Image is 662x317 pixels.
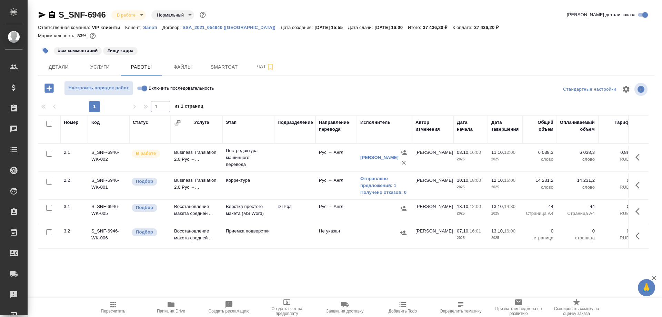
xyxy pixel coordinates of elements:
[561,84,618,95] div: split button
[125,63,158,71] span: Работы
[457,119,484,133] div: Дата начала
[602,228,629,235] p: 0
[614,119,629,126] div: Тариф
[457,178,470,183] p: 10.10,
[315,174,357,198] td: Рус → Англ
[281,25,314,30] p: Дата создания:
[602,156,629,163] p: RUB
[602,177,629,184] p: 0
[526,149,553,156] p: 6 038,3
[470,204,481,209] p: 12:00
[457,235,484,241] p: 2025
[491,235,519,241] p: 2025
[412,200,453,224] td: [PERSON_NAME]
[64,203,84,210] div: 3.1
[560,156,595,163] p: слово
[491,204,504,209] p: 13.10,
[64,228,84,235] div: 3.2
[457,156,484,163] p: 2025
[166,63,199,71] span: Файлы
[315,146,357,170] td: Рус → Англ
[457,184,484,191] p: 2025
[526,210,553,217] p: Страница А4
[526,184,553,191] p: слово
[560,203,595,210] p: 44
[634,83,649,96] span: Посмотреть информацию
[408,25,423,30] p: Итого:
[83,63,117,71] span: Услуги
[474,25,504,30] p: 37 436,20 ₽
[491,184,519,191] p: 2025
[182,25,281,30] p: SSA_2021_054940 ([GEOGRAPHIC_DATA])
[200,298,258,317] button: Создать рекламацию
[84,298,142,317] button: Пересчитать
[88,146,129,170] td: S_SNF-6946-WK-002
[398,228,409,238] button: Назначить
[131,203,167,212] div: Можно подбирать исполнителей
[457,150,470,155] p: 08.10,
[226,228,271,235] p: Приемка подверстки
[53,47,102,53] span: см комментарий
[48,11,56,19] button: Скопировать ссылку
[560,184,595,191] p: слово
[631,203,648,220] button: Здесь прячутся важные кнопки
[171,200,222,224] td: Восстановление макета средней ...
[374,25,408,30] p: [DATE] 16:00
[64,149,84,156] div: 2.1
[131,228,167,237] div: Можно подбирать исполнителей
[162,25,183,30] p: Договор:
[266,63,274,71] svg: Подписаться
[151,10,194,20] div: В работе
[319,119,353,133] div: Направление перевода
[432,298,490,317] button: Определить тематику
[171,146,222,170] td: Business Translation 2.0 Рус →...
[38,25,92,30] p: Ответственная команда:
[155,12,186,18] button: Нормальный
[157,309,185,314] span: Папка на Drive
[142,298,200,317] button: Папка на Drive
[399,158,409,168] button: Удалить
[470,228,481,234] p: 16:01
[115,12,138,18] button: В работе
[278,119,313,126] div: Подразделение
[526,235,553,241] p: страница
[374,298,432,317] button: Добавить Todo
[42,63,75,71] span: Детали
[470,178,481,183] p: 18:00
[182,24,281,30] a: SSA_2021_054940 ([GEOGRAPHIC_DATA])
[249,62,282,71] span: Чат
[143,25,162,30] p: Sanofi
[491,119,519,133] div: Дата завершения
[171,174,222,198] td: Business Translation 2.0 Рус →...
[348,25,374,30] p: Дата сдачи:
[226,203,271,217] p: Верстка простого макета (MS Word)
[274,200,315,224] td: DTPqa
[92,25,125,30] p: VIP клиенты
[136,229,153,236] p: Подбор
[457,228,470,234] p: 07.10,
[125,25,143,30] p: Клиент:
[526,177,553,184] p: 14 231,2
[412,224,453,248] td: [PERSON_NAME]
[560,228,595,235] p: 0
[88,31,97,40] button: 5313.70 RUB;
[641,280,652,295] span: 🙏
[560,119,595,133] div: Оплачиваемый объем
[38,11,46,19] button: Скопировать ссылку для ЯМессенджера
[360,175,409,189] a: Отправлено предложений: 1
[68,84,129,92] span: Настроить порядок работ
[226,147,271,168] p: Постредактура машинного перевода
[491,228,504,234] p: 13.10,
[560,210,595,217] p: Страница А4
[149,85,214,92] span: Включить последовательность
[526,228,553,235] p: 0
[491,150,504,155] p: 11.10,
[602,149,629,156] p: 0,88
[226,177,271,184] p: Корректура
[77,33,88,38] p: 83%
[198,10,207,19] button: Доп статусы указывают на важность/срочность заказа
[526,119,553,133] div: Общий объем
[143,24,162,30] a: Sanofi
[208,63,241,71] span: Smartcat
[360,119,391,126] div: Исполнитель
